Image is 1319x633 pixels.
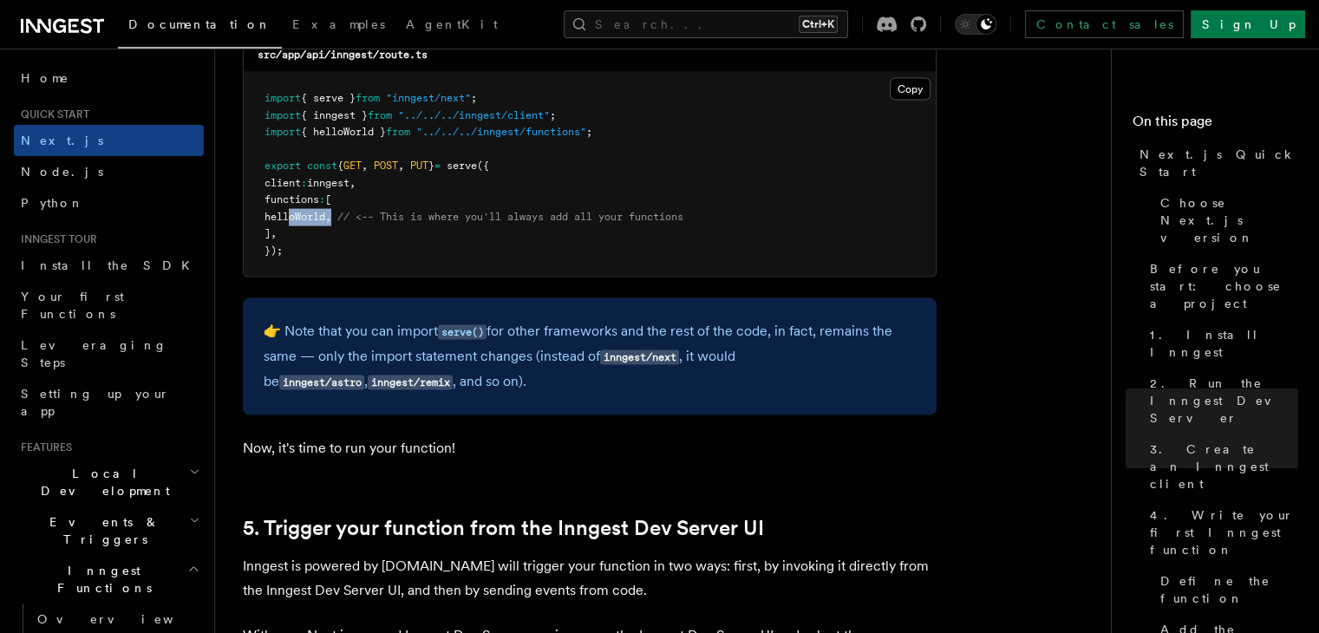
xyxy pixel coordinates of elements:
[406,17,498,31] span: AgentKit
[264,211,325,223] span: helloWorld
[21,338,167,369] span: Leveraging Steps
[128,17,271,31] span: Documentation
[264,227,271,239] span: ]
[301,92,356,104] span: { serve }
[368,109,392,121] span: from
[14,378,204,427] a: Setting up your app
[118,5,282,49] a: Documentation
[1150,260,1298,312] span: Before you start: choose a project
[14,125,204,156] a: Next.js
[264,177,301,189] span: client
[1150,375,1298,427] span: 2. Run the Inngest Dev Server
[21,134,103,147] span: Next.js
[1150,326,1298,361] span: 1. Install Inngest
[1143,434,1298,499] a: 3. Create an Inngest client
[37,612,216,626] span: Overview
[356,92,380,104] span: from
[243,436,937,460] p: Now, it's time to run your function!
[21,69,69,87] span: Home
[264,193,319,206] span: functions
[471,92,477,104] span: ;
[1143,319,1298,368] a: 1. Install Inngest
[1153,565,1298,614] a: Define the function
[337,211,683,223] span: // <-- This is where you'll always add all your functions
[292,17,385,31] span: Examples
[1133,111,1298,139] h4: On this page
[586,126,592,138] span: ;
[14,232,97,246] span: Inngest tour
[264,319,916,395] p: 👉 Note that you can import for other frameworks and the rest of the code, in fact, remains the sa...
[282,5,395,47] a: Examples
[319,193,325,206] span: :
[264,92,301,104] span: import
[264,245,283,257] span: });
[14,440,72,454] span: Features
[438,323,486,339] a: serve()
[1133,139,1298,187] a: Next.js Quick Start
[1160,572,1298,607] span: Define the function
[600,350,679,365] code: inngest/next
[14,458,204,506] button: Local Development
[258,49,428,61] code: src/app/api/inngest/route.ts
[564,10,848,38] button: Search...Ctrl+K
[264,126,301,138] span: import
[279,375,364,390] code: inngest/astro
[368,375,453,390] code: inngest/remix
[243,554,937,603] p: Inngest is powered by [DOMAIN_NAME] will trigger your function in two ways: first, by invoking it...
[301,126,386,138] span: { helloWorld }
[362,160,368,172] span: ,
[955,14,996,35] button: Toggle dark mode
[398,109,550,121] span: "../../../inngest/client"
[1025,10,1184,38] a: Contact sales
[14,506,204,555] button: Events & Triggers
[307,160,337,172] span: const
[410,160,428,172] span: PUT
[14,156,204,187] a: Node.js
[1150,440,1298,493] span: 3. Create an Inngest client
[1191,10,1305,38] a: Sign Up
[301,109,368,121] span: { inngest }
[301,177,307,189] span: :
[1143,253,1298,319] a: Before you start: choose a project
[438,325,486,340] code: serve()
[416,126,586,138] span: "../../../inngest/functions"
[343,160,362,172] span: GET
[14,62,204,94] a: Home
[386,92,471,104] span: "inngest/next"
[1153,187,1298,253] a: Choose Next.js version
[386,126,410,138] span: from
[21,196,84,210] span: Python
[325,211,331,223] span: ,
[550,109,556,121] span: ;
[14,562,187,597] span: Inngest Functions
[890,78,930,101] button: Copy
[21,258,200,272] span: Install the SDK
[1150,506,1298,558] span: 4. Write your first Inngest function
[398,160,404,172] span: ,
[14,108,89,121] span: Quick start
[14,250,204,281] a: Install the SDK
[477,160,489,172] span: ({
[307,177,349,189] span: inngest
[14,465,189,499] span: Local Development
[271,227,277,239] span: ,
[1160,194,1298,246] span: Choose Next.js version
[14,555,204,604] button: Inngest Functions
[21,290,124,321] span: Your first Functions
[14,187,204,219] a: Python
[1139,146,1298,180] span: Next.js Quick Start
[395,5,508,47] a: AgentKit
[14,281,204,330] a: Your first Functions
[1143,499,1298,565] a: 4. Write your first Inngest function
[21,387,170,418] span: Setting up your app
[243,516,764,540] a: 5. Trigger your function from the Inngest Dev Server UI
[14,513,189,548] span: Events & Triggers
[374,160,398,172] span: POST
[434,160,441,172] span: =
[447,160,477,172] span: serve
[428,160,434,172] span: }
[1143,368,1298,434] a: 2. Run the Inngest Dev Server
[14,330,204,378] a: Leveraging Steps
[337,160,343,172] span: {
[799,16,838,33] kbd: Ctrl+K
